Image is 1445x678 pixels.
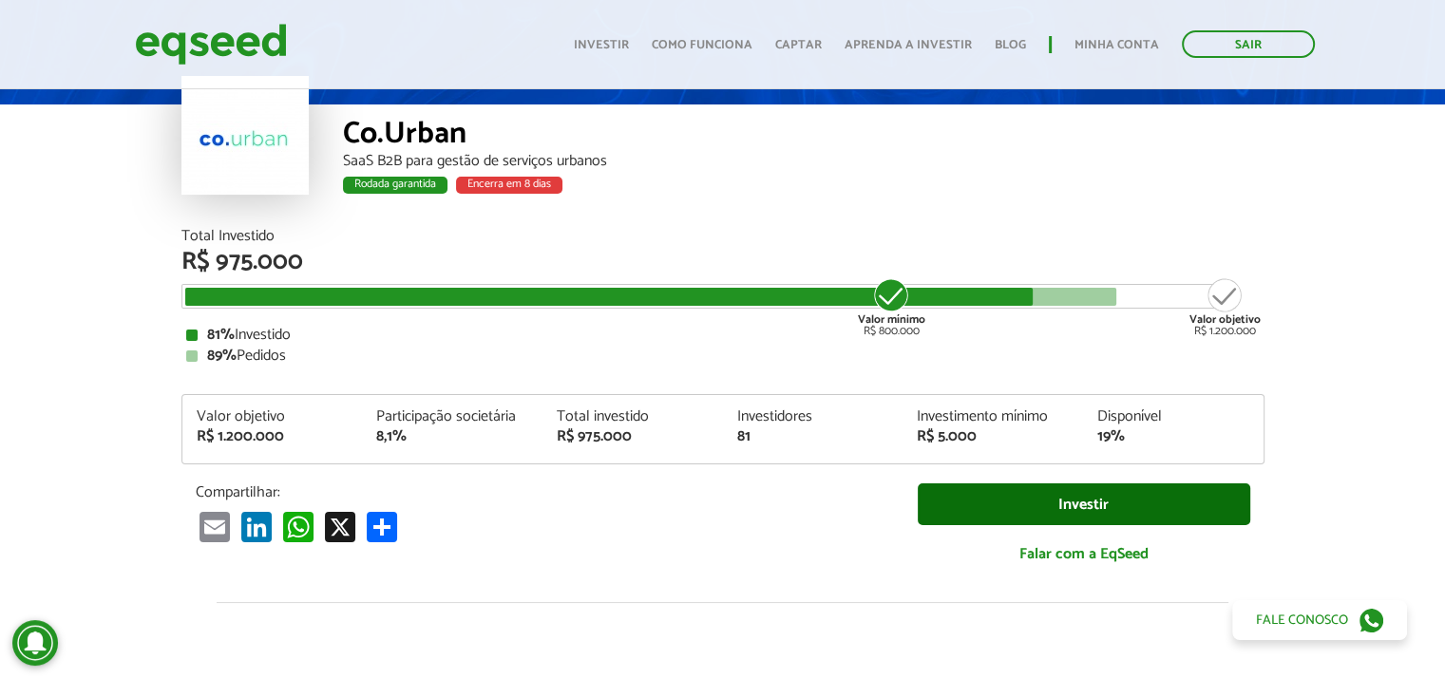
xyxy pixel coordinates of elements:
[652,39,752,51] a: Como funciona
[557,409,709,424] div: Total investido
[917,409,1069,424] div: Investimento mínimo
[186,348,1260,364] div: Pedidos
[456,177,562,194] div: Encerra em 8 dias
[181,229,1264,244] div: Total Investido
[1097,429,1249,444] div: 19%
[207,322,235,348] strong: 81%
[775,39,822,51] a: Captar
[845,39,972,51] a: Aprenda a investir
[918,535,1250,574] a: Falar com a EqSeed
[1232,600,1407,640] a: Fale conosco
[197,429,349,444] div: R$ 1.200.000
[1097,409,1249,424] div: Disponível
[917,429,1069,444] div: R$ 5.000
[343,177,447,194] div: Rodada garantida
[343,119,1264,154] div: Co.Urban
[1182,30,1315,58] a: Sair
[363,511,401,542] a: Compartilhar
[343,154,1264,169] div: SaaS B2B para gestão de serviços urbanos
[574,39,629,51] a: Investir
[135,19,287,69] img: EqSeed
[736,429,888,444] div: 81
[856,276,927,337] div: R$ 800.000
[1189,311,1261,329] strong: Valor objetivo
[186,328,1260,343] div: Investido
[238,511,276,542] a: LinkedIn
[376,409,528,424] div: Participação societária
[181,250,1264,274] div: R$ 975.000
[207,343,237,368] strong: 89%
[321,511,359,542] a: X
[736,409,888,424] div: Investidores
[279,511,317,542] a: WhatsApp
[1189,276,1261,337] div: R$ 1.200.000
[376,429,528,444] div: 8,1%
[918,483,1250,526] a: Investir
[557,429,709,444] div: R$ 975.000
[1074,39,1159,51] a: Minha conta
[858,311,925,329] strong: Valor mínimo
[196,511,234,542] a: Email
[995,39,1026,51] a: Blog
[197,409,349,424] div: Valor objetivo
[196,483,889,501] p: Compartilhar:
